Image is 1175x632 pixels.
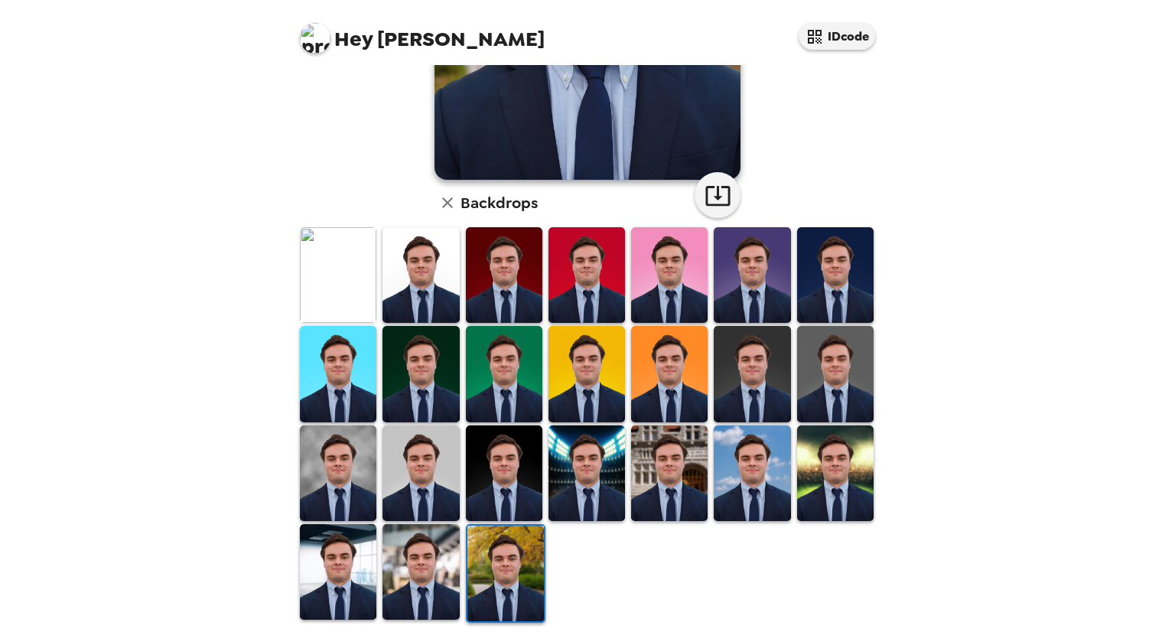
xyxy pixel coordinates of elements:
button: IDcode [799,23,875,50]
img: profile pic [300,23,330,54]
h6: Backdrops [461,191,538,215]
span: Hey [334,25,373,53]
span: [PERSON_NAME] [300,15,545,50]
img: Original [300,227,376,323]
